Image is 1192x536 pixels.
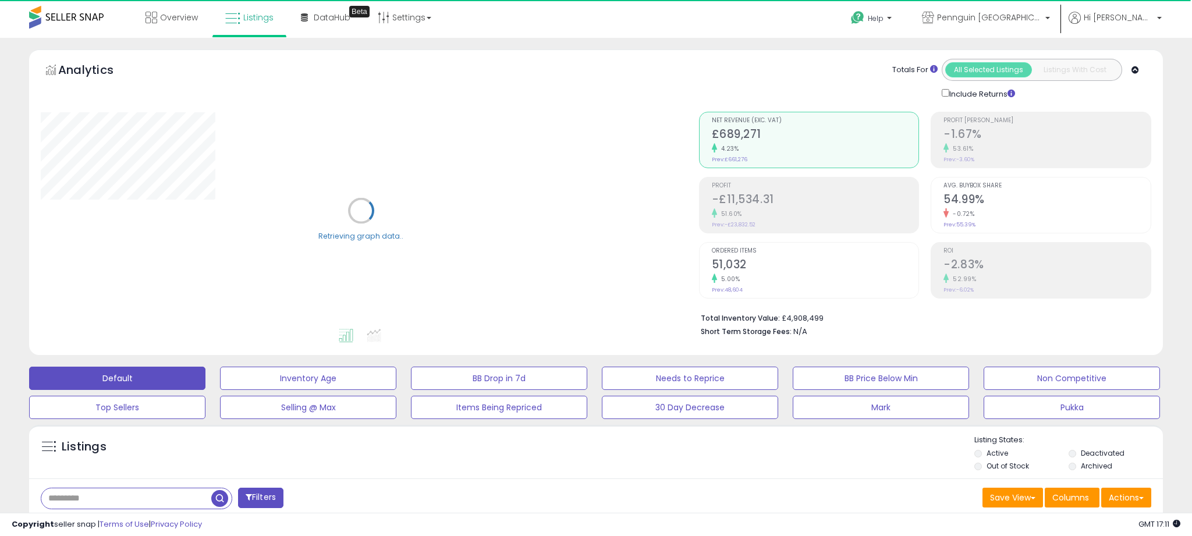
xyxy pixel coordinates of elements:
span: Hi [PERSON_NAME] [1084,12,1154,23]
button: Pukka [984,396,1160,419]
span: Profit [712,183,919,189]
button: All Selected Listings [945,62,1032,77]
b: Total Inventory Value: [701,313,780,323]
button: Save View [982,488,1043,507]
span: ROI [943,248,1151,254]
h2: -2.83% [943,258,1151,274]
small: Prev: -3.60% [943,156,974,163]
small: 51.60% [717,210,742,218]
button: 30 Day Decrease [602,396,778,419]
small: Prev: 48,604 [712,286,743,293]
small: Prev: £661,276 [712,156,747,163]
h2: -£11,534.31 [712,193,919,208]
h2: £689,271 [712,127,919,143]
label: Deactivated [1081,448,1124,458]
h5: Listings [62,439,107,455]
button: Inventory Age [220,367,396,390]
button: Items Being Repriced [411,396,587,419]
label: Active [987,448,1008,458]
button: Actions [1101,488,1151,507]
small: Prev: -£23,832.52 [712,221,755,228]
p: Listing States: [974,435,1163,446]
b: Short Term Storage Fees: [701,326,792,336]
button: Default [29,367,205,390]
small: 4.23% [717,144,739,153]
span: Help [868,13,884,23]
span: Net Revenue (Exc. VAT) [712,118,919,124]
button: Mark [793,396,969,419]
button: Filters [238,488,283,508]
button: Top Sellers [29,396,205,419]
button: Columns [1045,488,1099,507]
li: £4,908,499 [701,310,1143,324]
span: Overview [160,12,198,23]
button: Selling @ Max [220,396,396,419]
small: 5.00% [717,275,740,283]
small: Prev: -6.02% [943,286,974,293]
span: Listings [243,12,274,23]
button: BB Price Below Min [793,367,969,390]
span: Ordered Items [712,248,919,254]
a: Terms of Use [100,519,149,530]
h2: 54.99% [943,193,1151,208]
span: Columns [1052,492,1089,503]
button: Non Competitive [984,367,1160,390]
span: Pennguin [GEOGRAPHIC_DATA] [937,12,1042,23]
span: DataHub [314,12,350,23]
div: Totals For [892,65,938,76]
a: Hi [PERSON_NAME] [1069,12,1162,38]
div: Include Returns [933,87,1029,100]
span: 2025-09-17 17:11 GMT [1138,519,1180,530]
div: Retrieving graph data.. [318,230,403,241]
small: -0.72% [949,210,974,218]
span: N/A [793,326,807,337]
button: BB Drop in 7d [411,367,587,390]
i: Get Help [850,10,865,25]
button: Needs to Reprice [602,367,778,390]
span: Profit [PERSON_NAME] [943,118,1151,124]
div: Tooltip anchor [349,6,370,17]
button: Listings With Cost [1031,62,1118,77]
h5: Analytics [58,62,136,81]
h2: 51,032 [712,258,919,274]
span: Avg. Buybox Share [943,183,1151,189]
strong: Copyright [12,519,54,530]
a: Help [842,2,903,38]
label: Archived [1081,461,1112,471]
h2: -1.67% [943,127,1151,143]
a: Privacy Policy [151,519,202,530]
div: seller snap | | [12,519,202,530]
small: Prev: 55.39% [943,221,975,228]
label: Out of Stock [987,461,1029,471]
small: 53.61% [949,144,973,153]
small: 52.99% [949,275,976,283]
